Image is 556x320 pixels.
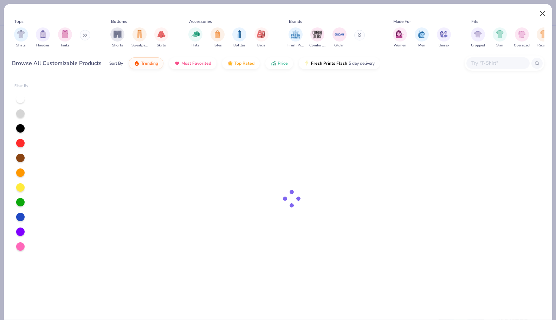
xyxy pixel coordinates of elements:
button: filter button [14,27,28,48]
input: Try "T-Shirt" [471,59,525,67]
img: Bags Image [257,30,265,38]
div: Bottoms [111,18,127,25]
div: filter for Slim [493,27,507,48]
button: filter button [415,27,429,48]
div: filter for Hoodies [36,27,50,48]
div: filter for Comfort Colors [309,27,325,48]
button: filter button [211,27,225,48]
span: Top Rated [234,60,254,66]
img: Shorts Image [114,30,122,38]
div: Brands [289,18,302,25]
img: TopRated.gif [227,60,233,66]
img: Comfort Colors Image [312,29,323,40]
span: Oversized [514,43,530,48]
span: Gildan [334,43,344,48]
div: filter for Bottles [232,27,246,48]
button: Fresh Prints Flash5 day delivery [299,57,380,69]
div: filter for Skirts [154,27,168,48]
img: Sweatpants Image [136,30,143,38]
button: filter button [493,27,507,48]
div: filter for Men [415,27,429,48]
span: Bottles [233,43,245,48]
div: filter for Tanks [58,27,72,48]
span: Shirts [16,43,26,48]
img: Regular Image [540,30,548,38]
button: filter button [309,27,325,48]
img: most_fav.gif [174,60,180,66]
div: filter for Cropped [471,27,485,48]
button: filter button [254,27,269,48]
button: Most Favorited [169,57,216,69]
button: filter button [36,27,50,48]
img: Women Image [396,30,404,38]
div: filter for Sweatpants [131,27,148,48]
button: filter button [232,27,246,48]
span: Shorts [112,43,123,48]
span: Sweatpants [131,43,148,48]
button: Close [536,7,549,20]
span: Hats [192,43,199,48]
img: Men Image [418,30,426,38]
div: Fits [471,18,478,25]
button: filter button [537,27,551,48]
button: Trending [129,57,163,69]
img: Shirts Image [17,30,25,38]
button: filter button [154,27,168,48]
img: Totes Image [214,30,221,38]
span: Tanks [60,43,70,48]
button: filter button [131,27,148,48]
img: trending.gif [134,60,140,66]
span: Bags [257,43,265,48]
span: Regular [537,43,550,48]
div: Tops [14,18,24,25]
img: Hats Image [192,30,200,38]
button: filter button [437,27,451,48]
button: filter button [110,27,124,48]
div: filter for Bags [254,27,269,48]
img: flash.gif [304,60,310,66]
button: filter button [188,27,202,48]
span: Skirts [157,43,166,48]
div: filter for Shirts [14,27,28,48]
div: filter for Regular [537,27,551,48]
img: Cropped Image [474,30,482,38]
span: Fresh Prints Flash [311,60,347,66]
img: Gildan Image [334,29,345,40]
span: Men [418,43,425,48]
img: Fresh Prints Image [290,29,301,40]
div: Made For [393,18,411,25]
button: filter button [393,27,407,48]
div: filter for Shorts [110,27,124,48]
div: filter for Oversized [514,27,530,48]
div: filter for Hats [188,27,202,48]
div: Sort By [109,60,123,66]
div: filter for Gildan [332,27,347,48]
span: Most Favorited [181,60,211,66]
img: Tanks Image [61,30,69,38]
button: Top Rated [222,57,260,69]
span: Comfort Colors [309,43,325,48]
span: Women [394,43,406,48]
div: filter for Fresh Prints [287,27,304,48]
img: Bottles Image [235,30,243,38]
div: Accessories [189,18,212,25]
span: 5 day delivery [349,59,375,68]
span: Cropped [471,43,485,48]
span: Trending [141,60,158,66]
img: Skirts Image [157,30,166,38]
img: Unisex Image [440,30,448,38]
img: Slim Image [496,30,504,38]
button: filter button [287,27,304,48]
span: Fresh Prints [287,43,304,48]
div: Filter By [14,83,28,89]
button: filter button [514,27,530,48]
img: Oversized Image [518,30,526,38]
span: Totes [213,43,222,48]
img: Hoodies Image [39,30,47,38]
span: Hoodies [36,43,50,48]
div: filter for Totes [211,27,225,48]
div: filter for Unisex [437,27,451,48]
div: Browse All Customizable Products [12,59,102,68]
button: Price [265,57,293,69]
div: filter for Women [393,27,407,48]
